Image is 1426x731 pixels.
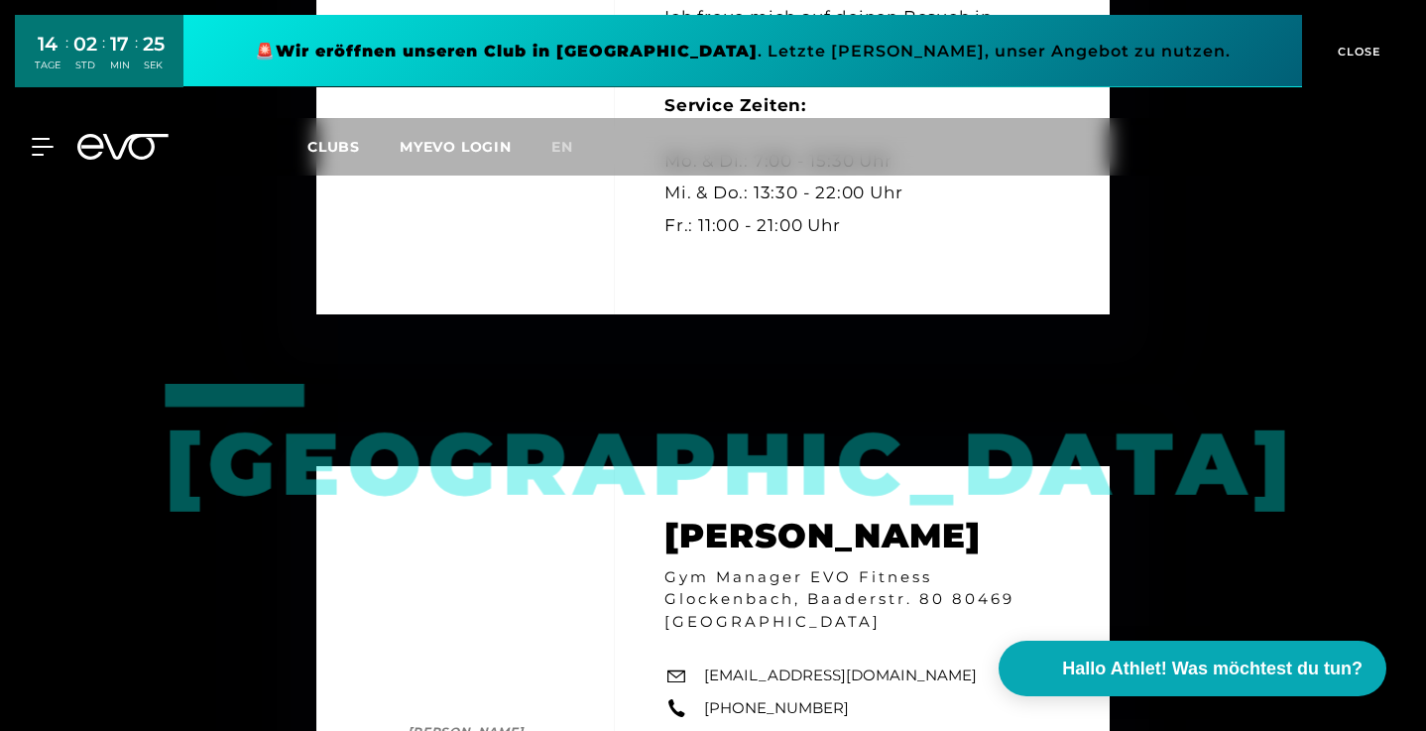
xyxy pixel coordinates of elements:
div: : [102,32,105,84]
button: CLOSE [1302,15,1411,87]
div: 02 [73,30,97,59]
a: en [551,136,597,159]
span: Clubs [307,138,360,156]
span: en [551,138,573,156]
div: STD [73,59,97,72]
span: CLOSE [1333,43,1381,61]
a: [EMAIL_ADDRESS][DOMAIN_NAME] [704,665,977,687]
div: SEK [143,59,165,72]
button: Hallo Athlet! Was möchtest du tun? [999,641,1386,696]
span: Hallo Athlet! Was möchtest du tun? [1062,656,1363,682]
div: TAGE [35,59,60,72]
a: Clubs [307,137,400,156]
div: 17 [110,30,130,59]
div: 25 [143,30,165,59]
div: 14 [35,30,60,59]
div: : [135,32,138,84]
a: [PHONE_NUMBER] [704,697,849,720]
a: MYEVO LOGIN [400,138,512,156]
div: : [65,32,68,84]
div: MIN [110,59,130,72]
